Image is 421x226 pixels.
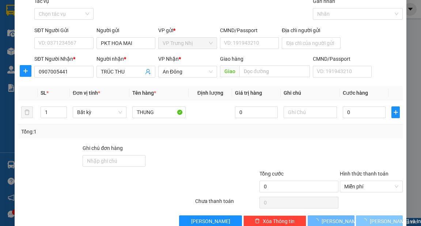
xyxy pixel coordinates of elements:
[21,106,33,118] button: delete
[163,66,213,77] span: An Đông
[191,217,230,225] span: [PERSON_NAME]
[158,26,217,34] div: VP gửi
[239,65,310,77] input: Dọc đường
[220,56,243,62] span: Giao hàng
[34,26,93,34] div: SĐT Người Gửi
[340,171,388,177] label: Hình thức thanh toán
[370,217,421,225] span: [PERSON_NAME] và In
[132,106,186,118] input: VD: Bàn, Ghế
[21,128,163,136] div: Tổng: 1
[392,109,399,115] span: plus
[158,56,179,62] span: VP Nhận
[132,90,156,96] span: Tên hàng
[282,26,341,34] div: Địa chỉ người gửi
[284,106,337,118] input: Ghi Chú
[220,65,239,77] span: Giao
[163,38,213,49] span: VP Trưng Nhị
[263,217,295,225] span: Xóa Thông tin
[34,55,93,63] div: SĐT Người Nhận
[197,90,223,96] span: Định lượng
[362,218,370,223] span: loading
[344,181,398,192] span: Miễn phí
[343,90,368,96] span: Cước hàng
[235,106,278,118] input: 0
[255,218,260,224] span: delete
[282,37,341,49] input: Địa chỉ của người gửi
[20,65,31,77] button: plus
[145,69,151,75] span: user-add
[235,90,262,96] span: Giá trị hàng
[96,26,155,34] div: Người gửi
[314,218,322,223] span: loading
[281,86,340,100] th: Ghi chú
[220,26,279,34] div: CMND/Passport
[41,90,46,96] span: SL
[83,155,145,167] input: Ghi chú đơn hàng
[20,68,31,74] span: plus
[83,145,123,151] label: Ghi chú đơn hàng
[391,106,399,118] button: plus
[194,197,259,210] div: Chưa thanh toán
[96,55,155,63] div: Người nhận
[77,107,122,118] span: Bất kỳ
[259,171,284,177] span: Tổng cước
[73,90,100,96] span: Đơn vị tính
[313,55,372,63] div: CMND/Passport
[322,217,361,225] span: [PERSON_NAME]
